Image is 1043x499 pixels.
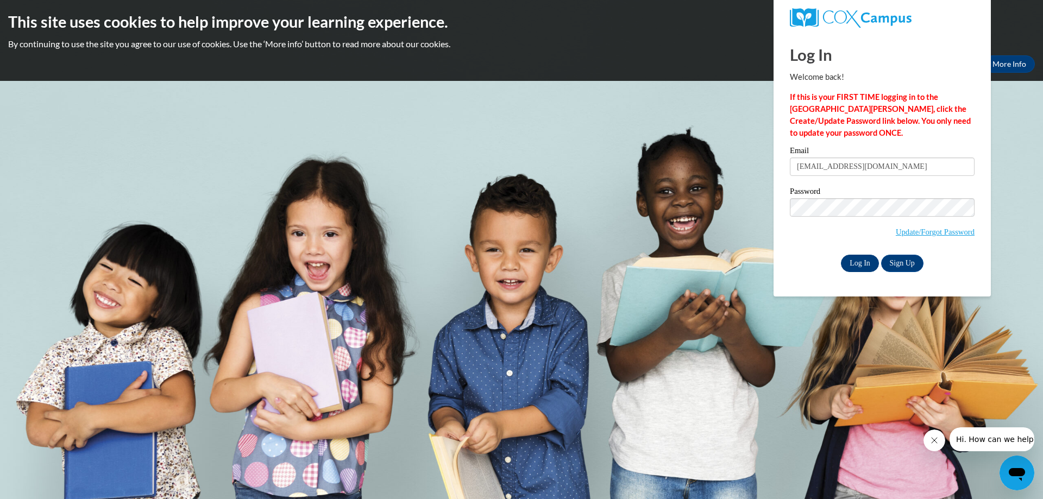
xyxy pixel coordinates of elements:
p: By continuing to use the site you agree to our use of cookies. Use the ‘More info’ button to read... [8,38,1035,50]
iframe: Button to launch messaging window [1000,456,1034,490]
h2: This site uses cookies to help improve your learning experience. [8,11,1035,33]
strong: If this is your FIRST TIME logging in to the [GEOGRAPHIC_DATA][PERSON_NAME], click the Create/Upd... [790,92,971,137]
iframe: Message from company [950,427,1034,451]
input: Log In [841,255,879,272]
p: Welcome back! [790,71,975,83]
h1: Log In [790,43,975,66]
span: Hi. How can we help? [7,8,88,16]
label: Password [790,187,975,198]
a: COX Campus [790,8,975,28]
iframe: Close message [923,429,945,451]
label: Email [790,147,975,157]
a: Update/Forgot Password [896,228,975,236]
img: COX Campus [790,8,912,28]
a: Sign Up [881,255,923,272]
a: More Info [984,55,1035,73]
